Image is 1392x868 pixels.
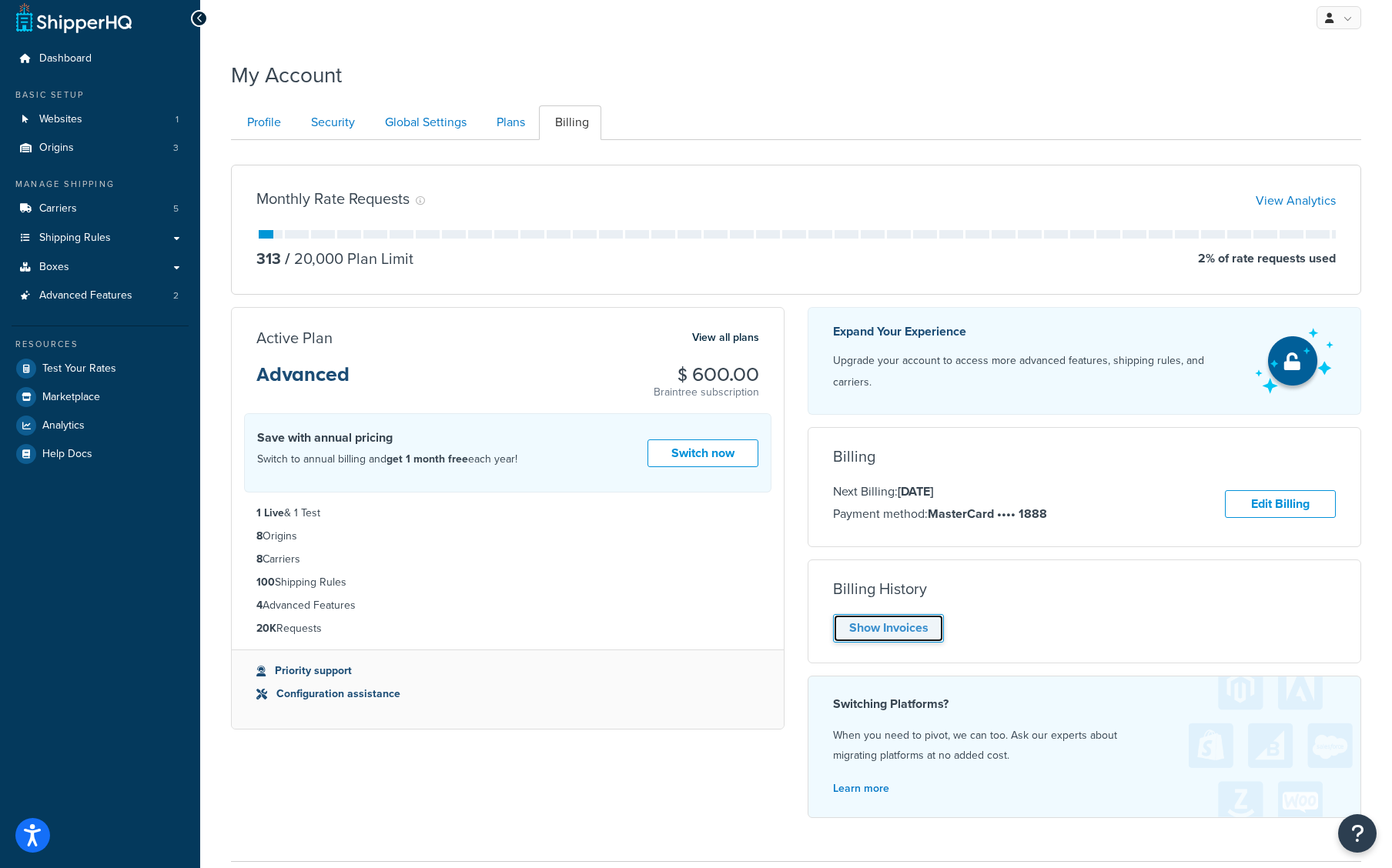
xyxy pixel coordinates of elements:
a: Advanced Features 2 [12,282,189,310]
span: Origins [39,142,74,155]
span: Shipping Rules [39,232,111,245]
h4: Save with annual pricing [257,429,517,447]
li: Carriers [256,551,759,568]
strong: get 1 month free [386,451,468,467]
a: Test Your Rates [12,355,189,382]
strong: 4 [256,597,263,613]
a: Websites 1 [12,105,189,134]
p: When you need to pivot, we can too. Ask our experts about migrating platforms at no added cost. [833,726,1336,766]
a: Show Invoices [833,614,944,643]
span: Advanced Features [39,289,132,302]
li: Advanced Features [256,597,759,614]
li: Requests [256,620,759,637]
a: ShipperHQ Home [16,2,132,33]
a: Learn more [833,780,889,796]
div: Resources [12,338,189,351]
p: Upgrade your account to access more advanced features, shipping rules, and carriers. [833,350,1241,393]
a: Origins 3 [12,134,189,162]
button: Open Resource Center [1338,814,1377,853]
h3: Active Plan [256,329,333,346]
a: Help Docs [12,440,189,468]
a: Carriers 5 [12,195,189,223]
span: Dashboard [39,52,92,65]
h1: My Account [231,60,342,90]
span: Marketplace [42,391,100,404]
a: Global Settings [369,105,479,140]
a: Profile [231,105,293,140]
h3: Advanced [256,365,350,397]
a: Billing [539,105,601,140]
a: Dashboard [12,45,189,73]
span: 1 [176,113,179,126]
h4: Switching Platforms? [833,695,1336,713]
a: Shipping Rules [12,224,189,252]
h3: Billing History [833,580,927,597]
h3: Monthly Rate Requests [256,190,410,207]
li: Origins [12,134,189,162]
p: Expand Your Experience [833,321,1241,342]
p: 20,000 Plan Limit [281,248,413,269]
p: 2 % of rate requests used [1198,248,1336,269]
a: Plans [480,105,537,140]
span: Analytics [42,419,85,432]
div: Manage Shipping [12,178,189,191]
a: View all plans [692,328,759,348]
li: Priority support [256,663,759,679]
strong: 20K [256,620,276,636]
p: Next Billing: [833,482,1047,502]
a: Expand Your Experience Upgrade your account to access more advanced features, shipping rules, and... [808,307,1361,415]
p: Switch to annual billing and each year! [257,449,517,469]
strong: 8 [256,551,263,567]
a: Boxes [12,253,189,282]
li: & 1 Test [256,505,759,522]
span: Boxes [39,261,69,274]
span: 3 [173,142,179,155]
li: Shipping Rules [256,574,759,591]
span: Websites [39,113,82,126]
strong: MasterCard •••• 1888 [928,505,1047,522]
strong: [DATE] [898,482,933,500]
span: / [285,247,290,270]
span: 2 [173,289,179,302]
li: Carriers [12,195,189,223]
a: Marketplace [12,383,189,411]
span: Help Docs [42,448,92,461]
span: 5 [173,202,179,215]
a: Edit Billing [1225,490,1336,519]
a: View Analytics [1256,192,1336,209]
div: Basic Setup [12,88,189,102]
strong: 1 Live [256,505,284,521]
span: Carriers [39,202,77,215]
h3: $ 600.00 [654,365,759,385]
li: Configuration assistance [256,686,759,703]
span: Test Your Rates [42,362,116,376]
a: Switch now [647,439,758,468]
strong: 100 [256,574,275,590]
p: Braintree subscription [654,385,759,400]
li: Advanced Features [12,282,189,310]
li: Websites [12,105,189,134]
a: Security [295,105,367,140]
strong: 8 [256,528,263,544]
p: 313 [256,248,281,269]
h3: Billing [833,448,875,465]
p: Payment method: [833,504,1047,524]
li: Origins [256,528,759,545]
a: Analytics [12,412,189,439]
